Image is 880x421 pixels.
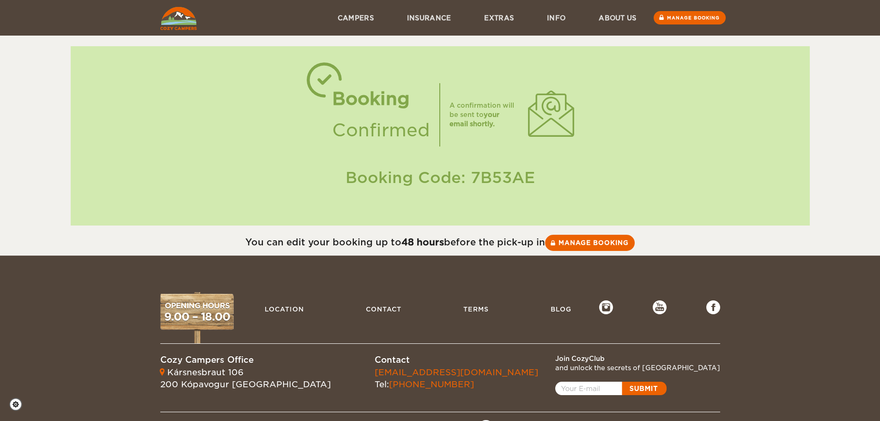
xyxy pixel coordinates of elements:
a: Manage booking [545,235,635,251]
a: Open popup [555,382,667,395]
div: Booking [332,83,430,115]
div: Confirmed [332,115,430,146]
a: Terms [459,300,493,318]
div: Cozy Campers Office [160,354,331,366]
a: Cookie settings [9,398,28,411]
div: Tel: [375,366,538,390]
div: Booking Code: 7B53AE [80,167,801,189]
a: Location [260,300,309,318]
a: [PHONE_NUMBER] [389,379,474,389]
a: Blog [546,300,576,318]
div: A confirmation will be sent to [449,101,519,128]
a: [EMAIL_ADDRESS][DOMAIN_NAME] [375,367,538,377]
div: Contact [375,354,538,366]
a: Manage booking [654,11,726,24]
div: Join CozyClub [555,354,720,363]
a: Contact [361,300,406,318]
img: Cozy Campers [160,7,197,30]
strong: 48 hours [401,237,444,248]
div: and unlock the secrets of [GEOGRAPHIC_DATA] [555,363,720,372]
div: Kársnesbraut 106 200 Kópavogur [GEOGRAPHIC_DATA] [160,366,331,390]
